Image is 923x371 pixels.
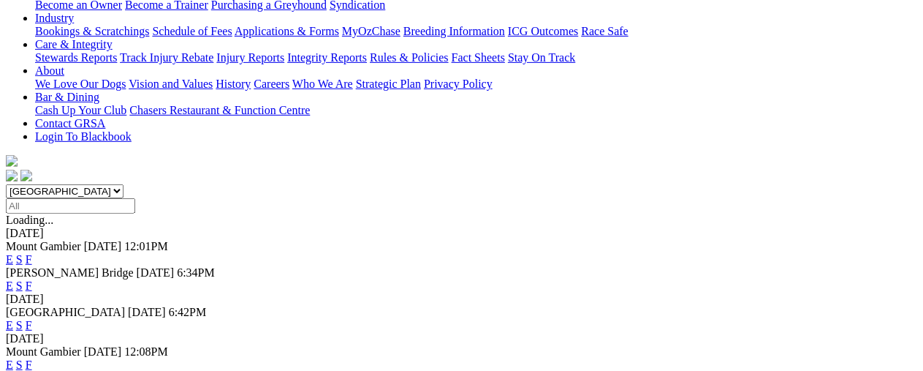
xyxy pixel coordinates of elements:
span: [DATE] [84,240,122,252]
span: 6:34PM [177,266,215,279]
a: E [6,359,13,371]
a: Contact GRSA [35,117,105,130]
span: 6:42PM [169,306,207,318]
a: Bar & Dining [35,91,99,103]
span: Mount Gambier [6,345,81,358]
a: E [6,319,13,331]
span: Mount Gambier [6,240,81,252]
span: [DATE] [137,266,175,279]
span: [DATE] [84,345,122,358]
a: Stay On Track [508,51,575,64]
a: Who We Are [292,78,353,90]
a: Track Injury Rebate [120,51,213,64]
a: We Love Our Dogs [35,78,126,90]
a: S [16,359,23,371]
img: logo-grsa-white.png [6,155,18,167]
div: Care & Integrity [35,51,917,64]
a: Cash Up Your Club [35,104,126,116]
a: F [26,280,32,292]
a: History [216,78,251,90]
a: Injury Reports [216,51,284,64]
a: Applications & Forms [235,25,339,37]
a: Vision and Values [129,78,213,90]
a: Chasers Restaurant & Function Centre [129,104,310,116]
a: S [16,280,23,292]
a: S [16,319,23,331]
img: facebook.svg [6,170,18,181]
a: Bookings & Scratchings [35,25,149,37]
img: twitter.svg [20,170,32,181]
a: MyOzChase [342,25,400,37]
a: Race Safe [581,25,628,37]
a: ICG Outcomes [508,25,578,37]
span: [DATE] [128,306,166,318]
a: Rules & Policies [370,51,449,64]
span: [PERSON_NAME] Bridge [6,266,134,279]
div: [DATE] [6,293,917,306]
a: Industry [35,12,74,24]
span: 12:01PM [124,240,168,252]
a: S [16,253,23,266]
a: Careers [254,78,289,90]
a: Strategic Plan [356,78,421,90]
a: E [6,280,13,292]
a: E [6,253,13,266]
div: [DATE] [6,227,917,240]
a: Schedule of Fees [152,25,232,37]
input: Select date [6,198,135,214]
a: F [26,253,32,266]
div: [DATE] [6,332,917,345]
a: About [35,64,64,77]
a: Care & Integrity [35,38,113,50]
a: Breeding Information [403,25,505,37]
a: F [26,359,32,371]
a: Fact Sheets [452,51,505,64]
span: [GEOGRAPHIC_DATA] [6,306,125,318]
div: Industry [35,25,917,38]
div: Bar & Dining [35,104,917,117]
a: Login To Blackbook [35,130,132,143]
span: Loading... [6,214,53,226]
a: Integrity Reports [287,51,367,64]
div: About [35,78,917,91]
a: Privacy Policy [424,78,493,90]
span: 12:08PM [124,345,168,358]
a: F [26,319,32,331]
a: Stewards Reports [35,51,117,64]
